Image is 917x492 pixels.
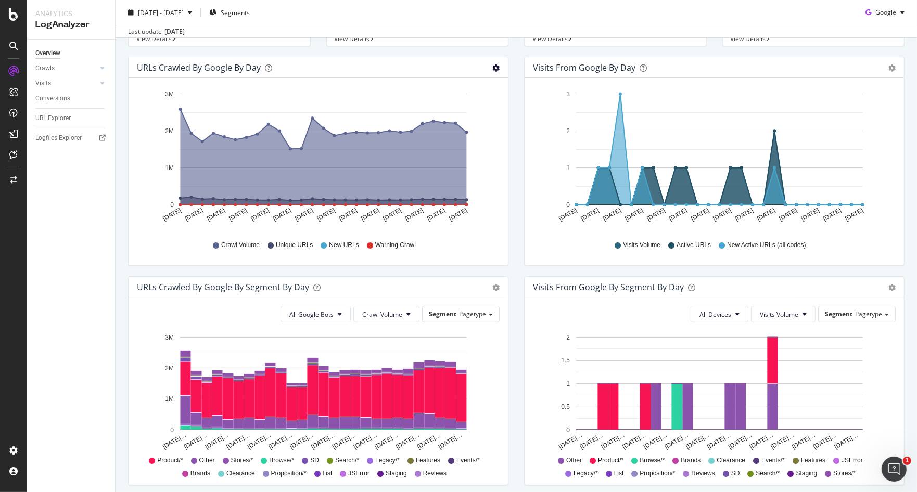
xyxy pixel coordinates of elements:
span: View Details [532,34,568,43]
span: 1 [903,457,911,465]
span: New URLs [329,241,359,250]
span: [DATE] - [DATE] [138,8,184,17]
span: Other [199,456,215,465]
span: Warning Crawl [375,241,416,250]
div: A chart. [533,86,891,231]
text: [DATE] [668,206,689,223]
button: Segments [205,4,254,21]
span: Product/* [598,456,623,465]
text: [DATE] [646,206,667,223]
text: [DATE] [557,206,578,223]
text: 3 [566,90,570,98]
span: Pagetype [459,309,486,318]
span: Brands [681,456,701,465]
a: Overview [35,48,108,59]
div: URL Explorer [35,113,71,124]
div: Conversions [35,93,70,104]
span: Stores/* [231,456,253,465]
div: [DATE] [164,27,185,36]
text: [DATE] [800,206,821,223]
div: URLs Crawled by Google by day [137,62,261,73]
span: Staging [796,469,818,478]
text: [DATE] [426,206,447,223]
text: 1 [566,164,570,172]
text: [DATE] [712,206,733,223]
text: [DATE] [623,206,644,223]
div: Analytics [35,8,107,19]
text: [DATE] [778,206,798,223]
span: Staging [386,469,407,478]
text: 0.5 [561,403,570,410]
text: [DATE] [690,206,710,223]
span: Proposition/* [271,469,307,478]
span: View Details [335,34,370,43]
text: 1.5 [561,357,570,364]
span: JSError [842,456,863,465]
text: [DATE] [404,206,425,223]
a: Visits [35,78,97,89]
iframe: Intercom live chat [882,457,907,482]
span: Other [566,456,582,465]
button: Crawl Volume [353,306,419,322]
span: List [323,469,333,478]
div: URLs Crawled by Google By Segment By Day [137,282,309,292]
text: [DATE] [844,206,864,223]
span: Reviews [691,469,715,478]
a: Crawls [35,63,97,74]
span: SD [310,456,319,465]
span: Reviews [423,469,447,478]
div: gear [492,284,500,291]
text: [DATE] [250,206,271,223]
div: Logfiles Explorer [35,133,82,144]
text: 1M [165,164,174,172]
svg: A chart. [137,331,495,451]
text: [DATE] [580,206,601,223]
text: [DATE] [756,206,776,223]
span: Brands [190,469,210,478]
span: Stores/* [833,469,856,478]
div: Crawls [35,63,55,74]
span: Proposition/* [640,469,675,478]
a: Conversions [35,93,108,104]
div: gear [888,284,896,291]
span: View Details [731,34,766,43]
div: Visits from Google by day [533,62,635,73]
svg: A chart. [137,86,495,231]
button: All Devices [691,306,748,322]
span: Browse/* [269,456,294,465]
div: Overview [35,48,60,59]
text: [DATE] [294,206,314,223]
span: Features [416,456,440,465]
span: Segment [429,309,456,318]
svg: A chart. [533,331,891,451]
span: SD [731,469,740,478]
span: Crawl Volume [362,310,402,319]
text: [DATE] [822,206,843,223]
text: [DATE] [338,206,359,223]
text: [DATE] [602,206,622,223]
div: gear [492,64,500,72]
span: List [614,469,624,478]
text: [DATE] [316,206,337,223]
text: 0 [566,201,570,209]
span: View Details [136,34,172,43]
span: Crawl Volume [221,241,260,250]
div: gear [888,64,896,72]
span: Search/* [335,456,359,465]
span: Browse/* [640,456,665,465]
div: LogAnalyzer [35,19,107,31]
span: Unique URLs [276,241,313,250]
text: 2 [566,127,570,135]
text: [DATE] [448,206,468,223]
div: Visits [35,78,51,89]
text: [DATE] [161,206,182,223]
span: Visits Volume [623,241,660,250]
text: [DATE] [272,206,292,223]
span: Legacy/* [574,469,598,478]
text: 3M [165,90,174,98]
span: New Active URLs (all codes) [727,241,806,250]
button: Google [861,4,909,21]
text: 0 [566,426,570,434]
span: Google [875,8,896,17]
